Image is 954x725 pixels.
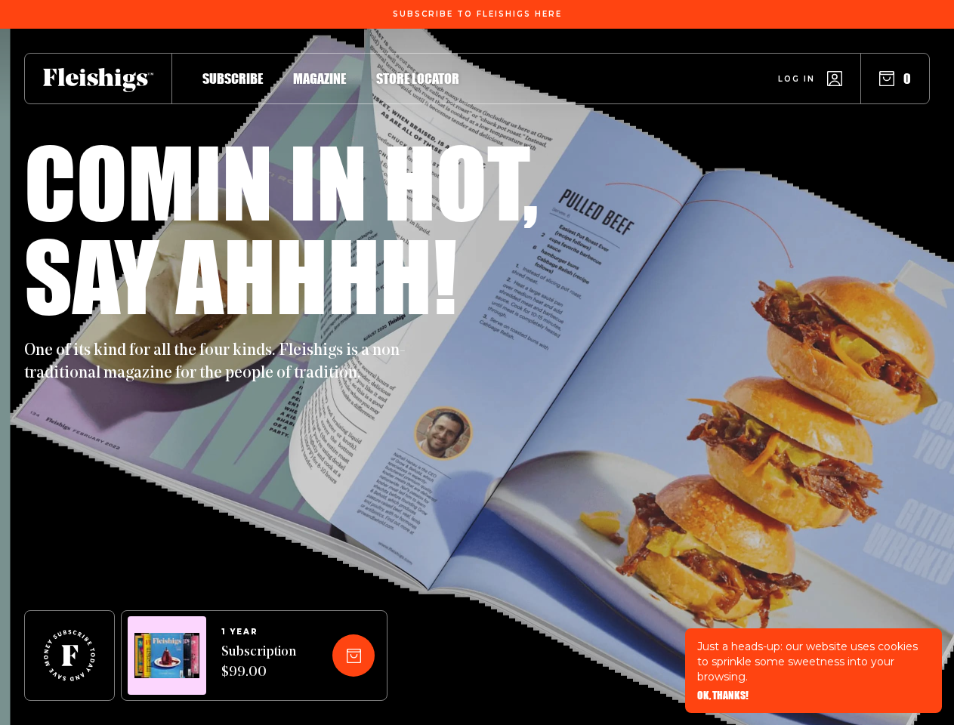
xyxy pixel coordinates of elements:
[202,70,263,87] span: Subscribe
[221,628,296,637] span: 1 YEAR
[293,70,346,87] span: Magazine
[778,71,842,86] a: Log in
[202,68,263,88] a: Subscribe
[376,70,459,87] span: Store locator
[390,10,565,17] a: Subscribe To Fleishigs Here
[778,73,815,85] span: Log in
[221,643,296,683] span: Subscription $99.00
[134,633,199,679] img: Magazines image
[24,340,417,385] p: One of its kind for all the four kinds. Fleishigs is a non-traditional magazine for the people of...
[697,690,749,701] button: OK, THANKS!
[376,68,459,88] a: Store locator
[293,68,346,88] a: Magazine
[221,628,296,683] a: 1 YEARSubscription $99.00
[879,70,911,87] button: 0
[24,134,539,228] h1: Comin in hot,
[24,228,457,322] h1: Say ahhhh!
[697,639,930,684] p: Just a heads-up: our website uses cookies to sprinkle some sweetness into your browsing.
[393,10,562,19] span: Subscribe To Fleishigs Here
